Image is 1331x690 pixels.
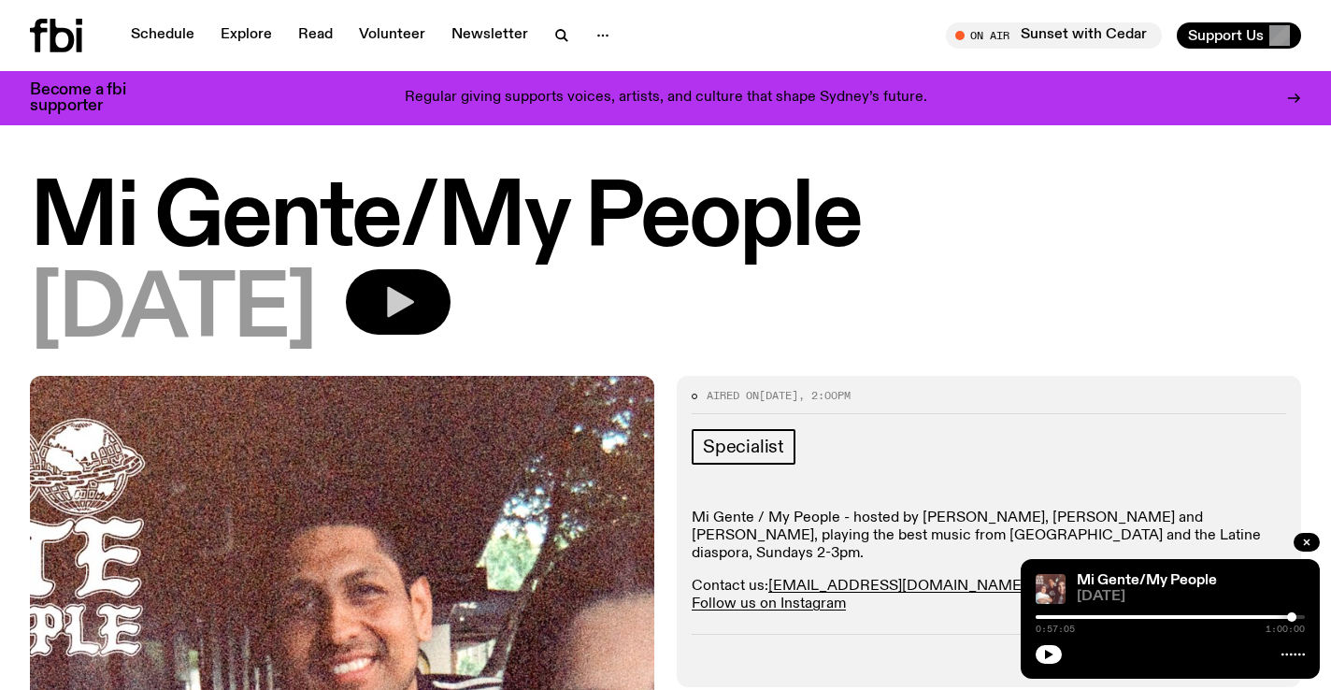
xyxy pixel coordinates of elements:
button: Support Us [1177,22,1301,49]
h3: Become a fbi supporter [30,82,150,114]
span: [DATE] [30,269,316,353]
a: Follow us on Instagram [692,597,846,611]
a: Specialist [692,429,795,465]
a: [EMAIL_ADDRESS][DOMAIN_NAME] [768,579,1025,594]
span: Aired on [707,388,759,403]
p: Regular giving supports voices, artists, and culture that shape Sydney’s future. [405,90,927,107]
p: Contact us: [692,578,1286,613]
span: [DATE] [1077,590,1305,604]
a: Schedule [120,22,206,49]
a: Read [287,22,344,49]
span: Specialist [703,437,784,457]
button: On AirSunset with Cedar [946,22,1162,49]
span: 1:00:00 [1266,625,1305,634]
a: Explore [209,22,283,49]
a: Volunteer [348,22,437,49]
span: , 2:00pm [798,388,851,403]
a: Newsletter [440,22,539,49]
a: Mi Gente/My People [1077,573,1217,588]
span: [DATE] [759,388,798,403]
span: 0:57:05 [1036,625,1075,634]
h1: Mi Gente/My People [30,178,1301,262]
p: Mi Gente / My People - hosted by [PERSON_NAME], [PERSON_NAME] and [PERSON_NAME], playing the best... [692,510,1286,564]
span: Support Us [1188,27,1264,44]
